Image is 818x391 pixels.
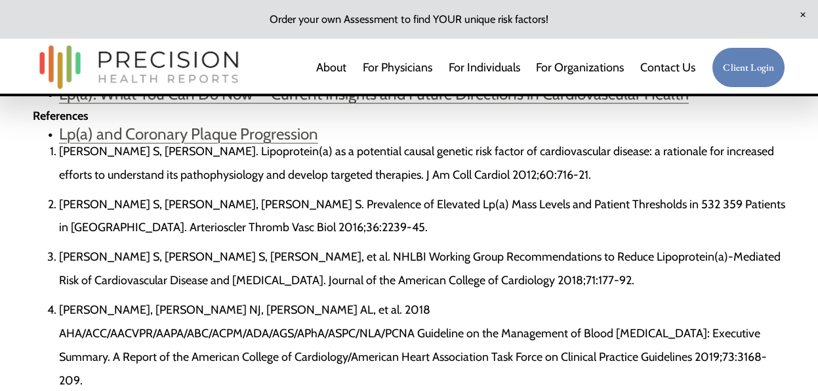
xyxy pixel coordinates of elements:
a: folder dropdown [536,54,624,80]
a: Contact Us [640,54,695,80]
a: For Physicians [363,54,432,80]
img: Precision Health Reports [33,39,245,95]
a: Client Login [712,47,785,88]
span: For Organizations [536,56,624,79]
p: [PERSON_NAME] S, [PERSON_NAME], [PERSON_NAME] S. Prevalence of Elevated Lp(a) Mass Levels and Pat... [59,193,785,240]
p: [PERSON_NAME] S, [PERSON_NAME]. Lipoprotein(a) as a potential causal genetic risk factor of cardi... [59,140,785,187]
a: For Individuals [449,54,520,80]
iframe: Chat Widget [582,223,818,391]
a: About [316,54,346,80]
strong: References [33,109,89,122]
p: [PERSON_NAME] S, [PERSON_NAME] S, [PERSON_NAME], et al. NHLBI Working Group Recommendations to Re... [59,245,785,292]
